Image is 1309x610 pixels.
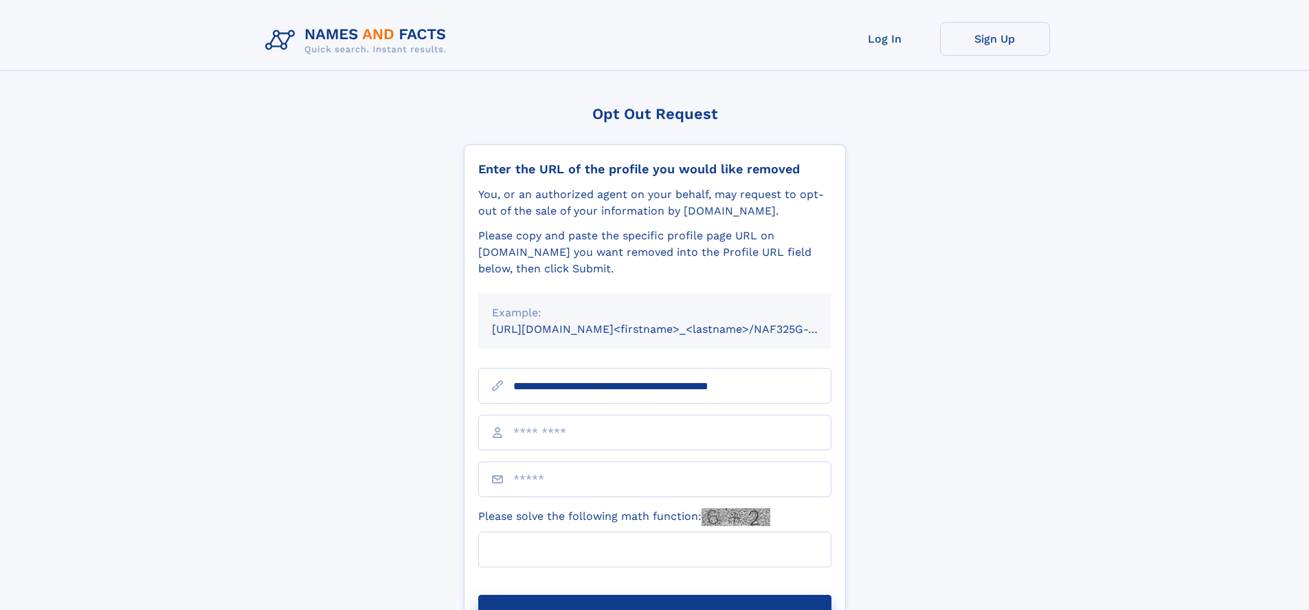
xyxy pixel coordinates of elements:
div: Opt Out Request [464,105,846,122]
div: You, or an authorized agent on your behalf, may request to opt-out of the sale of your informatio... [478,186,831,219]
a: Log In [830,22,940,56]
div: Please copy and paste the specific profile page URL on [DOMAIN_NAME] you want removed into the Pr... [478,228,831,277]
a: Sign Up [940,22,1050,56]
small: [URL][DOMAIN_NAME]<firstname>_<lastname>/NAF325G-xxxxxxxx [492,323,858,336]
img: Logo Names and Facts [260,22,458,59]
label: Please solve the following math function: [478,508,770,526]
div: Enter the URL of the profile you would like removed [478,162,831,177]
div: Example: [492,305,818,321]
